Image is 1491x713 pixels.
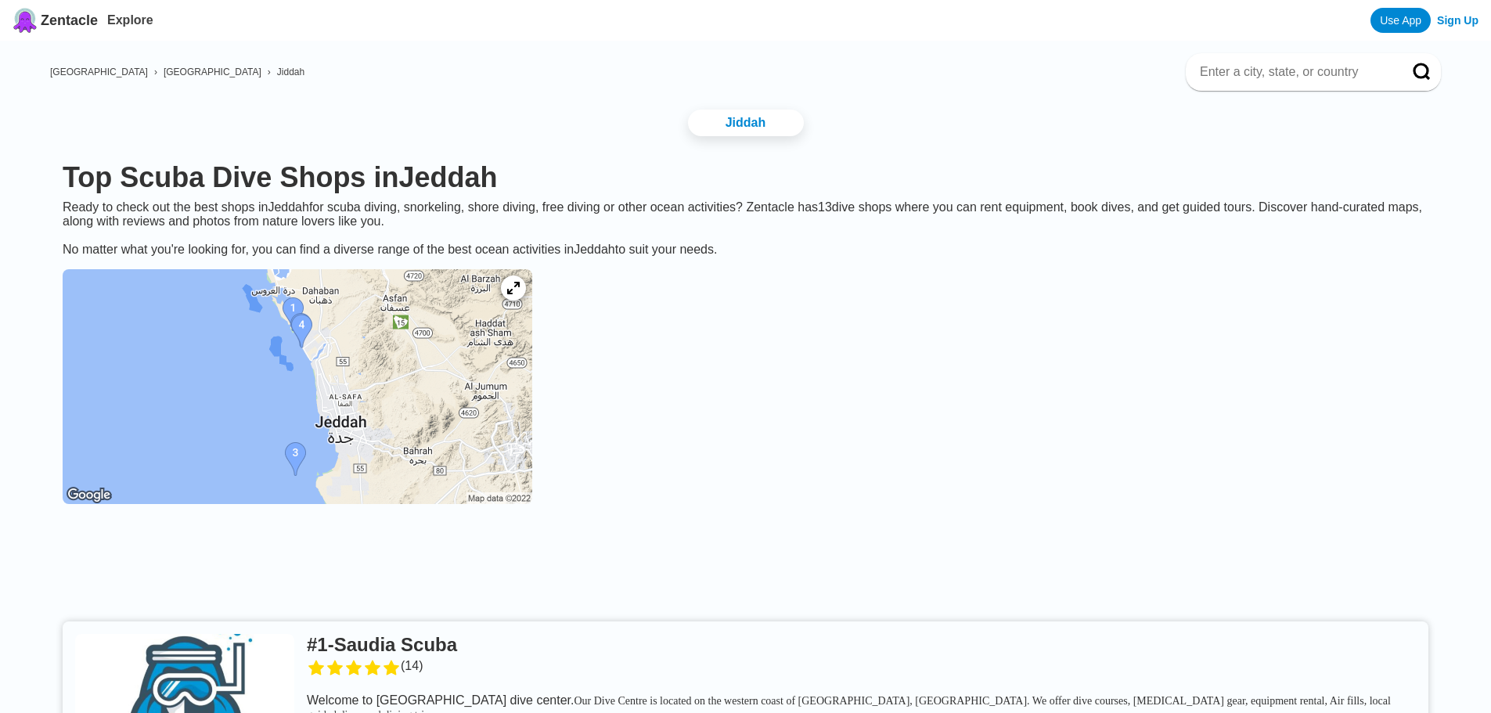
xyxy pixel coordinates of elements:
[50,257,545,520] a: Jeddah dive site map
[13,8,98,33] a: Zentacle logoZentacle
[63,269,532,504] img: Jeddah dive site map
[277,67,304,77] a: Jiddah
[688,110,804,136] a: Jiddah
[268,67,271,77] span: ›
[1370,8,1431,33] a: Use App
[164,67,261,77] a: [GEOGRAPHIC_DATA]
[107,13,153,27] a: Explore
[13,8,38,33] img: Zentacle logo
[154,67,157,77] span: ›
[1437,14,1478,27] a: Sign Up
[50,200,1441,257] div: Ready to check out the best shops in Jeddah for scuba diving, snorkeling, shore diving, free divi...
[41,13,98,29] span: Zentacle
[63,161,1428,194] h1: Top Scuba Dive Shops in Jeddah
[50,67,148,77] a: [GEOGRAPHIC_DATA]
[1198,64,1391,80] input: Enter a city, state, or country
